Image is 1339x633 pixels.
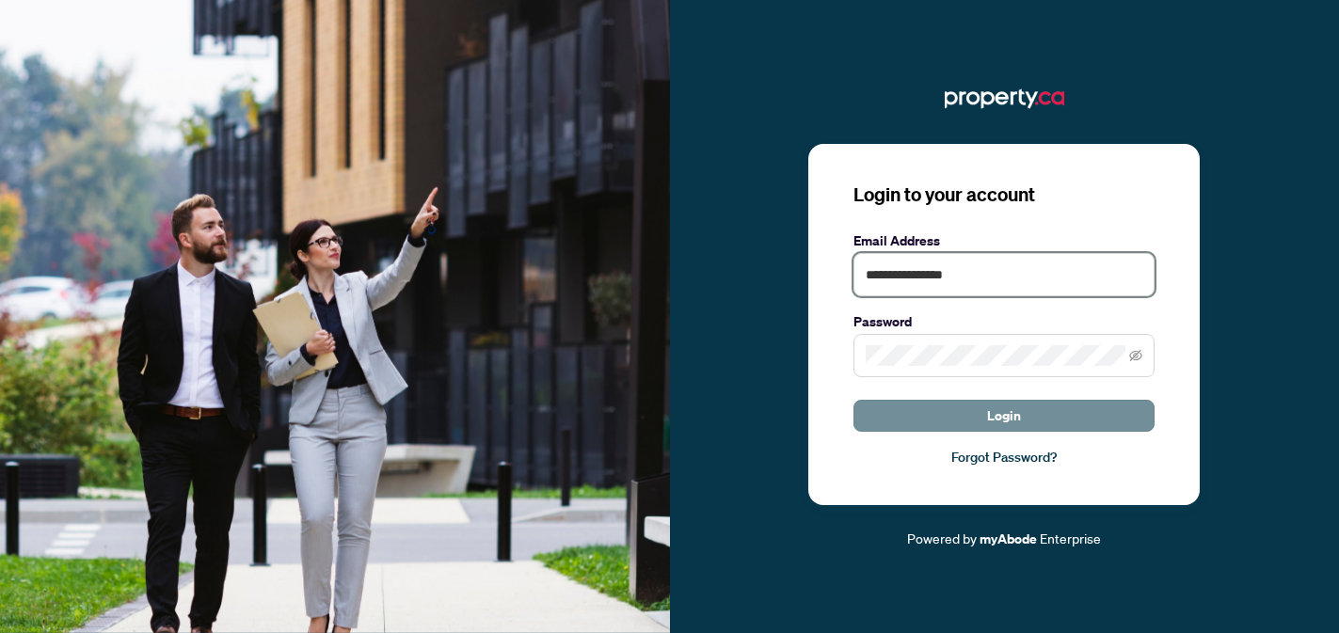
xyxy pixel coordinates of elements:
[853,447,1155,467] a: Forgot Password?
[853,182,1155,208] h3: Login to your account
[945,84,1064,114] img: ma-logo
[853,230,1155,251] label: Email Address
[980,529,1037,549] a: myAbode
[907,530,977,546] span: Powered by
[853,400,1155,432] button: Login
[1129,349,1142,362] span: eye-invisible
[853,311,1155,332] label: Password
[987,401,1021,431] span: Login
[1040,530,1101,546] span: Enterprise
